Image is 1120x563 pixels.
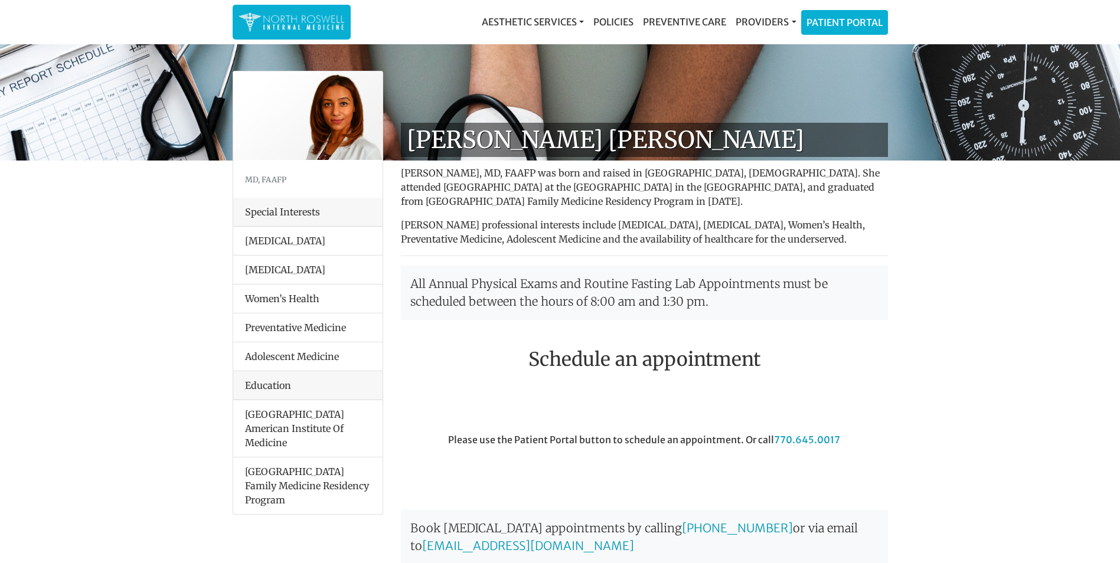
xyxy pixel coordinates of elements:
a: Providers [731,10,801,34]
a: Policies [589,10,638,34]
div: Please use the Patient Portal button to schedule an appointment. Or call [392,433,897,499]
li: Preventative Medicine [233,313,383,342]
small: MD, FAAFP [245,175,286,184]
a: Aesthetic Services [477,10,589,34]
a: [EMAIL_ADDRESS][DOMAIN_NAME] [422,538,634,553]
h2: Schedule an appointment [401,348,888,371]
p: [PERSON_NAME] professional interests include [MEDICAL_DATA], [MEDICAL_DATA], Women’s Health, Prev... [401,218,888,246]
img: North Roswell Internal Medicine [239,11,345,34]
a: 770.645.0017 [774,434,840,446]
li: Women’s Health [233,284,383,313]
div: Education [233,371,383,400]
li: Adolescent Medicine [233,342,383,371]
a: [PHONE_NUMBER] [682,521,793,535]
a: Patient Portal [802,11,887,34]
li: [GEOGRAPHIC_DATA] American Institute Of Medicine [233,400,383,457]
h1: [PERSON_NAME] [PERSON_NAME] [401,123,888,157]
p: All Annual Physical Exams and Routine Fasting Lab Appointments must be scheduled between the hour... [401,266,888,320]
img: Dr. Farah Mubarak Ali MD, FAAFP [233,71,383,160]
li: [MEDICAL_DATA] [233,255,383,284]
div: Special Interests [233,198,383,227]
li: [GEOGRAPHIC_DATA] Family Medicine Residency Program [233,457,383,514]
li: [MEDICAL_DATA] [233,227,383,256]
p: [PERSON_NAME], MD, FAAFP was born and raised in [GEOGRAPHIC_DATA], [DEMOGRAPHIC_DATA]. She attend... [401,166,888,208]
a: Preventive Care [638,10,731,34]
